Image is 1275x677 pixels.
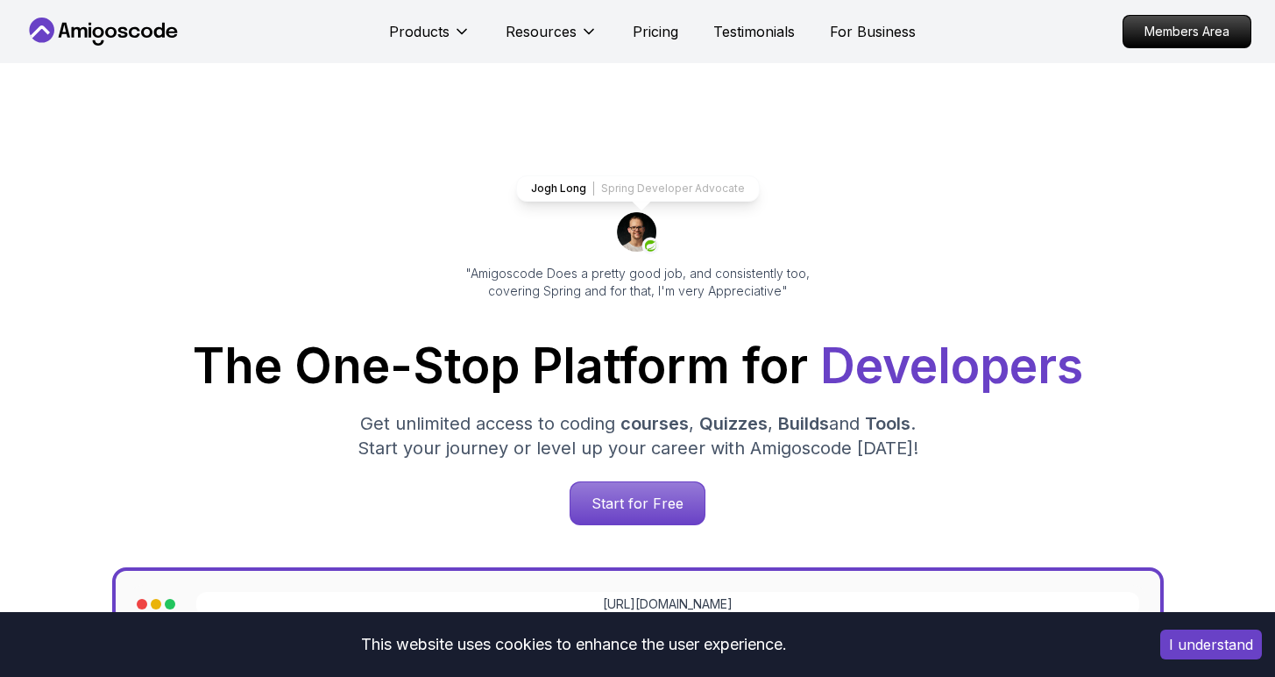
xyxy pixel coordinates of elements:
span: courses [620,413,689,434]
p: Products [389,21,450,42]
p: Get unlimited access to coding , , and . Start your journey or level up your career with Amigosco... [344,411,932,460]
p: Spring Developer Advocate [601,182,745,196]
div: This website uses cookies to enhance the user experience. [13,625,1134,664]
img: josh long [617,212,659,254]
p: Members Area [1123,16,1250,47]
p: Start for Free [570,482,705,524]
button: Accept cookies [1160,630,1262,659]
span: Builds [778,413,829,434]
h1: The One-Stop Platform for [39,342,1237,390]
p: Jogh Long [531,182,586,196]
span: Tools [865,413,910,434]
a: [URL][DOMAIN_NAME] [603,595,733,613]
a: For Business [830,21,916,42]
a: Start for Free [570,481,705,525]
span: Quizzes [699,413,768,434]
a: Testimonials [713,21,795,42]
a: Pricing [633,21,678,42]
button: Resources [506,21,598,56]
span: Developers [820,337,1083,395]
p: Resources [506,21,577,42]
p: "Amigoscode Does a pretty good job, and consistently too, covering Spring and for that, I'm very ... [442,265,834,300]
a: Members Area [1123,15,1251,48]
button: Products [389,21,471,56]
